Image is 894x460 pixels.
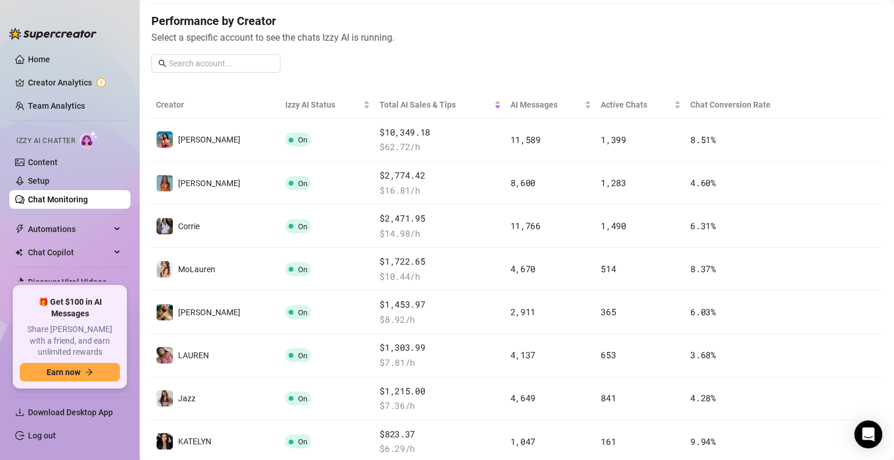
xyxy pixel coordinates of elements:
span: $10,349.18 [379,126,501,140]
span: Select a specific account to see the chats Izzy AI is running. [151,30,882,45]
img: KATELYN [157,433,173,450]
input: Search account... [169,57,274,70]
span: 3.68 % [690,349,716,361]
th: AI Messages [506,91,597,119]
span: 4.28 % [690,392,716,404]
th: Total AI Sales & Tips [375,91,505,119]
span: 8.37 % [690,263,716,274]
span: $1,722.65 [379,255,501,269]
img: ANGI [157,304,173,320]
img: Rebecca [157,175,173,191]
span: $ 62.72 /h [379,140,501,154]
th: Chat Conversion Rate [686,91,809,119]
span: 4.60 % [690,177,716,188]
img: AI Chatter [80,131,98,148]
span: On [298,394,307,403]
span: 1,490 [601,220,626,231]
span: Total AI Sales & Tips [379,98,491,111]
span: AI Messages [510,98,583,111]
span: arrow-right [85,368,93,376]
span: $2,774.42 [379,169,501,183]
span: Chat Copilot [28,243,111,262]
img: Corrie [157,218,173,234]
span: Jazz [178,394,196,403]
a: Discover Viral Videos [28,277,107,287]
span: 6.31 % [690,220,716,231]
span: Automations [28,220,111,238]
span: 8,600 [510,177,536,188]
span: 8.51 % [690,134,716,145]
span: Corrie [178,222,200,231]
span: [PERSON_NAME] [178,135,240,144]
span: On [298,437,307,446]
img: Chat Copilot [15,248,23,256]
div: Open Intercom Messenger [854,420,882,448]
span: 6.03 % [690,306,716,318]
th: Active Chats [596,91,686,119]
th: Creator [151,91,281,119]
th: Izzy AI Status [281,91,375,119]
span: 1,399 [601,134,626,145]
span: On [298,222,307,231]
span: On [298,135,307,144]
img: MoLauren [157,261,173,277]
span: On [298,179,307,188]
span: $ 7.36 /h [379,399,501,413]
a: Log out [28,431,56,440]
a: Content [28,158,58,167]
span: Izzy AI Status [285,98,361,111]
span: download [15,408,24,417]
img: Jazz [157,390,173,406]
span: $ 6.29 /h [379,442,501,456]
span: Earn now [47,368,80,377]
span: Share [PERSON_NAME] with a friend, and earn unlimited rewards [20,324,120,358]
span: Izzy AI Chatter [16,135,75,147]
span: 1,047 [510,436,536,447]
span: Download Desktop App [28,408,113,417]
span: $ 7.81 /h [379,356,501,370]
span: $2,471.95 [379,212,501,226]
span: $1,215.00 [379,384,501,398]
span: 11,766 [510,220,541,231]
button: Earn nowarrow-right [20,363,120,381]
span: $1,453.97 [379,298,501,312]
span: $ 16.81 /h [379,184,501,198]
a: Creator Analytics exclamation-circle [28,73,121,92]
span: KATELYN [178,437,211,446]
span: 🎁 Get $100 in AI Messages [20,297,120,319]
span: 514 [601,263,616,274]
span: $ 14.98 /h [379,227,501,241]
span: 9.94 % [690,436,716,447]
span: $1,303.99 [379,341,501,355]
a: Team Analytics [28,101,85,110]
img: Ana [157,131,173,148]
a: Chat Monitoring [28,195,88,204]
span: $823.37 [379,427,501,441]
span: search [158,59,166,67]
span: 1,283 [601,177,626,188]
span: 11,589 [510,134,541,145]
a: Setup [28,176,49,186]
span: [PERSON_NAME] [178,308,240,317]
span: 4,670 [510,263,536,274]
img: ️‍LAUREN [157,347,173,363]
h4: Performance by Creator [151,13,882,29]
span: On [298,351,307,360]
a: Home [28,55,50,64]
span: thunderbolt [15,224,24,234]
span: MoLauren [178,265,215,274]
span: [PERSON_NAME] [178,179,240,188]
span: Active Chats [601,98,672,111]
span: 841 [601,392,616,404]
span: 2,911 [510,306,536,318]
span: On [298,308,307,317]
span: $ 10.44 /h [379,270,501,284]
span: 365 [601,306,616,318]
img: logo-BBDzfeDw.svg [9,28,97,40]
span: 653 [601,349,616,361]
span: $ 8.92 /h [379,313,501,327]
span: 161 [601,436,616,447]
span: ️‍LAUREN [178,351,209,360]
span: 4,649 [510,392,536,404]
span: On [298,265,307,274]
